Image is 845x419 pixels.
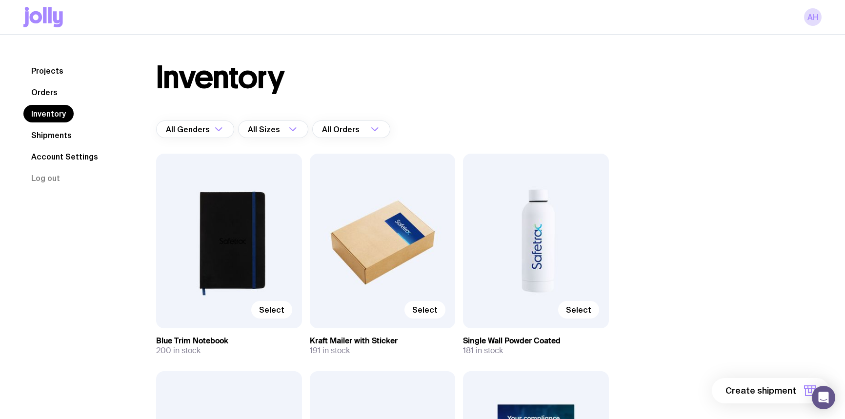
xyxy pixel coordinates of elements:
[156,336,302,346] h3: Blue Trim Notebook
[310,336,456,346] h3: Kraft Mailer with Sticker
[282,120,286,138] input: Search for option
[463,336,609,346] h3: Single Wall Powder Coated
[259,305,284,315] span: Select
[156,120,234,138] div: Search for option
[156,62,284,93] h1: Inventory
[23,83,65,101] a: Orders
[804,8,822,26] a: AH
[725,385,796,397] span: Create shipment
[248,120,282,138] span: All Sizes
[812,386,835,409] div: Open Intercom Messenger
[23,148,106,165] a: Account Settings
[166,120,212,138] span: All Genders
[238,120,308,138] div: Search for option
[566,305,591,315] span: Select
[412,305,438,315] span: Select
[712,378,829,403] button: Create shipment
[23,126,80,144] a: Shipments
[310,346,350,356] span: 191 in stock
[312,120,390,138] div: Search for option
[23,105,74,122] a: Inventory
[23,169,68,187] button: Log out
[156,346,201,356] span: 200 in stock
[463,346,503,356] span: 181 in stock
[362,120,368,138] input: Search for option
[23,62,71,80] a: Projects
[322,120,362,138] span: All Orders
